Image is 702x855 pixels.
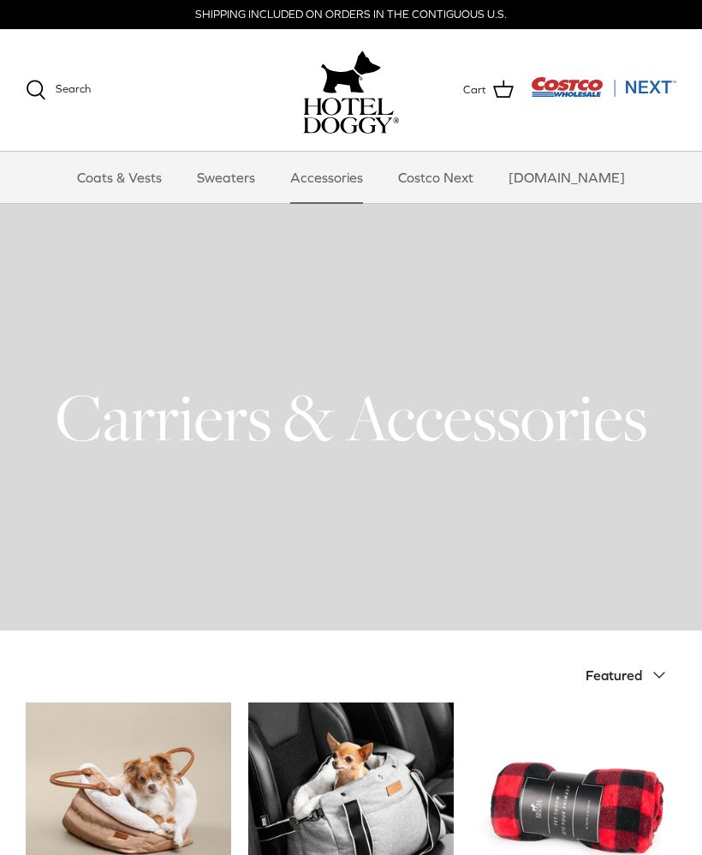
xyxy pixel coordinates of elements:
a: Visit Costco Next [531,87,676,100]
a: Cart [463,79,514,101]
span: Cart [463,81,486,99]
a: Costco Next [383,152,489,203]
a: Coats & Vests [62,152,177,203]
a: Search [26,80,91,100]
h1: Carriers & Accessories [26,375,676,459]
span: Search [56,82,91,95]
button: Featured [586,656,676,694]
img: hoteldoggycom [303,98,399,134]
a: [DOMAIN_NAME] [493,152,640,203]
span: Featured [586,667,642,683]
a: Accessories [275,152,378,203]
a: hoteldoggy.com hoteldoggycom [303,46,399,134]
img: Costco Next [531,76,676,98]
a: Sweaters [181,152,271,203]
img: hoteldoggy.com [321,46,381,98]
